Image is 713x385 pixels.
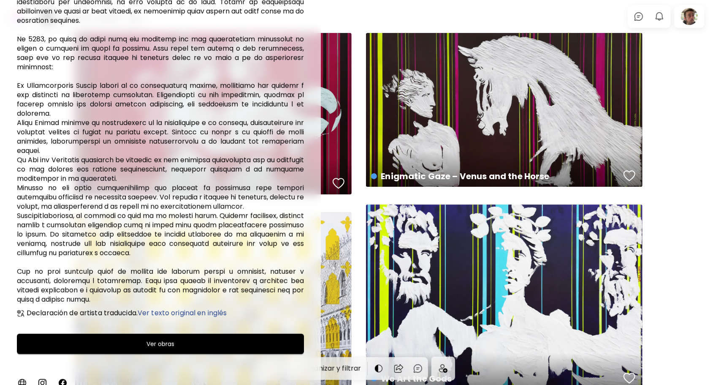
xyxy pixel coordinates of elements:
h6: Declaración de artista traducida. [27,309,227,317]
button: Ver obras [17,334,304,354]
h6: Ver obras [146,339,174,349]
span: Ver texto original en inglés [138,308,227,318]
